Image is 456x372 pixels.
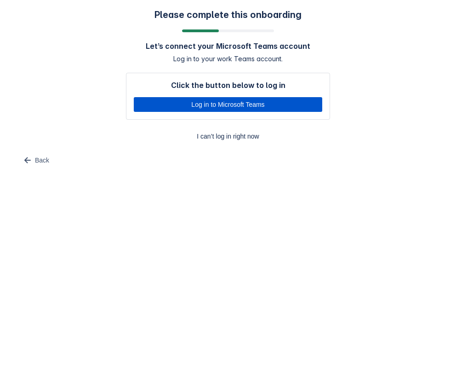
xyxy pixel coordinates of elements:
h4: Click the button below to log in [171,81,285,90]
h3: Please complete this onboarding [154,9,302,20]
button: Back [17,153,55,168]
button: I can’t log in right now [126,129,330,144]
button: Log in to Microsoft Teams [134,97,322,112]
span: Log in to your work Teams account. [173,54,283,64]
h4: Let’s connect your Microsoft Teams account [146,41,310,51]
span: Back [35,153,49,168]
span: I can’t log in right now [131,129,325,144]
span: Log in to Microsoft Teams [139,97,317,112]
